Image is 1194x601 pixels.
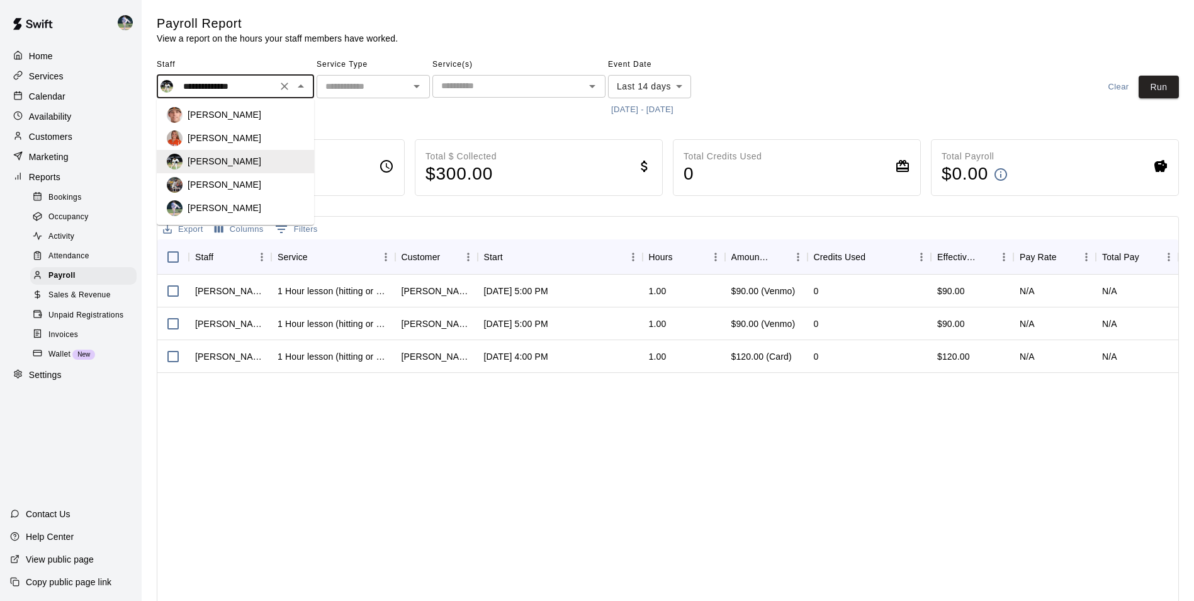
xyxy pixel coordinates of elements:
p: [PERSON_NAME] [188,108,261,121]
img: Cody Hawn [167,177,183,193]
div: John Seth [402,318,471,330]
button: Sort [977,248,994,266]
span: Service(s) [432,55,605,75]
button: Menu [624,248,643,266]
span: Attendance [48,250,89,263]
a: Home [10,47,132,66]
a: Availability [10,107,132,126]
button: Open [408,77,425,95]
div: 0 [814,350,819,363]
a: Sales & Revenue [30,286,142,306]
span: New [72,351,95,358]
div: Aug 5, 2025, 4:00 PM [484,350,548,363]
a: Payroll [30,266,142,286]
div: 1 Hour lesson (hitting or pitching) [278,285,389,297]
button: Sort [865,248,883,266]
h4: 0 [684,163,762,185]
button: Menu [1159,248,1178,266]
a: Customers [10,127,132,146]
h4: $ 300.00 [425,163,497,185]
div: 0 [814,318,819,330]
a: Activity [30,227,142,247]
div: 1 Hour lesson (hitting or pitching) [278,350,389,363]
button: Menu [912,248,931,266]
p: Services [29,70,64,83]
div: $90.00 [931,307,1013,340]
a: Calendar [10,87,132,106]
div: 1 Hour lesson (hitting or pitching) [278,318,389,330]
button: Menu [1077,248,1096,266]
span: Wallet [48,348,70,361]
div: Credits Used [814,239,866,275]
p: Total Payroll [942,150,1008,163]
div: Amount Paid [725,239,808,275]
div: $90.00 [931,275,1013,307]
div: WalletNew [30,346,137,363]
div: N/A [1020,318,1035,330]
button: Sort [213,248,231,266]
span: Occupancy [48,211,89,224]
p: [PERSON_NAME] [188,155,261,168]
a: Services [10,67,132,86]
div: Pay Rate [1020,239,1057,275]
img: Jim Czajkowski [167,154,183,169]
button: Sort [1057,248,1074,266]
div: Bookings [30,189,137,207]
a: Unpaid Registrations [30,306,142,325]
img: Jim Czajkowski [161,80,173,93]
div: Credits Used [808,239,932,275]
div: Amount Paid [731,239,771,275]
div: Total Pay [1096,239,1178,275]
h5: Payroll Report [157,15,398,32]
div: $120.00 [931,340,1013,373]
p: [PERSON_NAME] [188,132,261,144]
button: Select columns [211,220,267,239]
div: Staff [189,239,271,275]
div: N/A [1020,350,1035,363]
button: Menu [789,248,808,266]
img: Chad Bell [167,200,183,216]
div: Hours [649,239,673,275]
p: Settings [29,369,62,381]
a: Invoices [30,325,142,345]
span: Sales & Revenue [48,289,111,302]
div: Service [278,239,308,275]
div: 1.00 [649,350,667,363]
button: Sort [440,248,458,266]
button: [DATE] - [DATE] [608,100,677,120]
div: Jim Czajkowski [195,285,265,297]
button: Sort [771,248,789,266]
p: Customers [29,130,72,143]
img: Shelby Moehlig [167,130,183,146]
h4: $ 0.00 [942,163,988,185]
p: Help Center [26,530,74,543]
a: Marketing [10,147,132,166]
div: 1.00 [649,285,667,297]
div: N/A [1102,318,1117,330]
div: Hours [643,239,725,275]
p: Reports [29,171,60,183]
div: John Seth [402,285,471,297]
a: WalletNew [30,345,142,364]
div: Start [484,239,503,275]
span: Event Date [608,55,718,75]
div: Service [271,239,395,275]
div: Jim Czajkowski [195,318,265,330]
span: Service Type [317,55,430,75]
div: Derek Bell [402,350,471,363]
div: 1.00 [649,318,667,330]
span: Unpaid Registrations [48,309,123,322]
div: N/A [1102,285,1117,297]
button: Run [1139,76,1179,99]
div: Chad Bell [115,10,142,35]
div: Total Pay [1102,239,1139,275]
a: Settings [10,366,132,385]
div: Unpaid Registrations [30,307,137,324]
div: Sales & Revenue [30,287,137,304]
